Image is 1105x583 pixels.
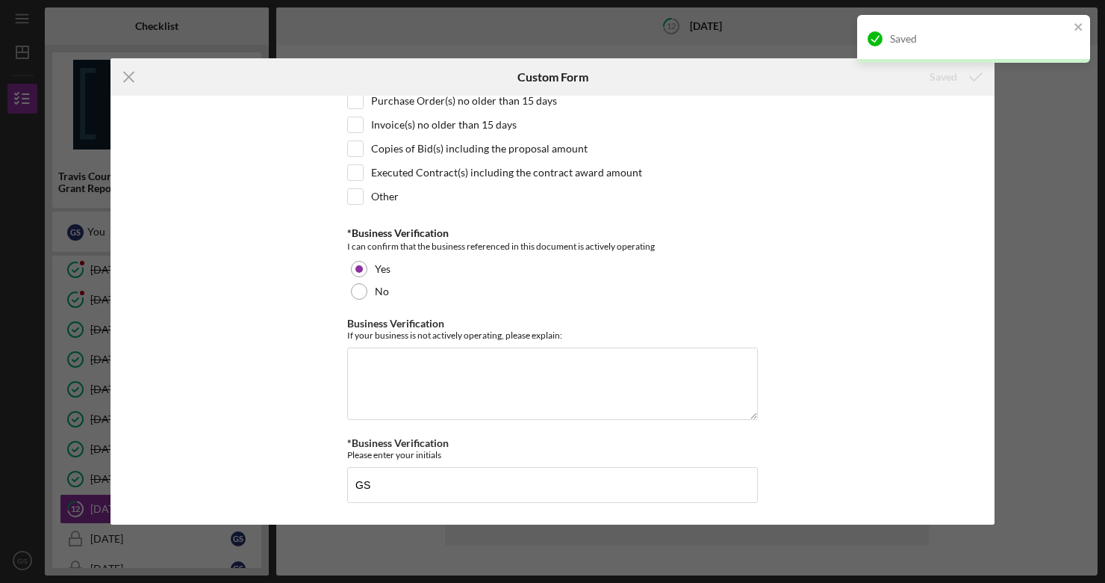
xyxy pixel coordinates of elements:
[347,449,758,460] div: Please enter your initials
[347,227,758,239] div: *Business Verification
[371,117,517,132] label: Invoice(s) no older than 15 days
[371,141,588,156] label: Copies of Bid(s) including the proposal amount
[375,286,389,297] label: No
[371,189,399,204] label: Other
[517,70,588,84] h6: Custom Form
[1074,21,1084,35] button: close
[347,330,758,341] div: If your business is not actively operating, please explain:
[371,165,642,180] label: Executed Contract(s) including the contract award amount
[371,93,557,108] label: Purchase Order(s) no older than 15 days
[890,33,1069,45] div: Saved
[347,437,449,449] label: *Business Verification
[347,317,444,330] label: Business Verification
[375,263,390,275] label: Yes
[347,239,758,254] div: I can confirm that the business referenced in this document is actively operating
